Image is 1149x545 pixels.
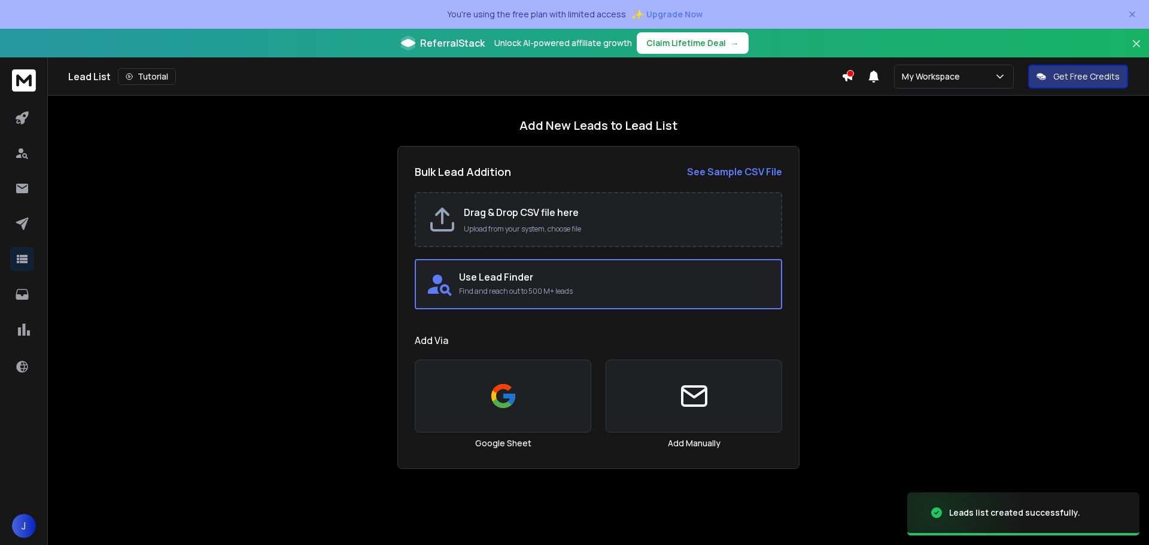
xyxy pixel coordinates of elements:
strong: See Sample CSV File [687,165,782,178]
div: Leads list created successfully. [949,507,1080,519]
h2: Drag & Drop CSV file here [464,205,769,220]
button: Close banner [1129,36,1144,65]
h3: Google Sheet [475,437,531,449]
h1: Add New Leads to Lead List [519,117,677,134]
h1: Add Via [415,333,782,348]
button: Get Free Credits [1028,65,1128,89]
p: Find and reach out to 500 M+ leads [459,287,771,296]
p: My Workspace [902,71,965,83]
p: You're using the free plan with limited access [447,8,626,20]
h2: Bulk Lead Addition [415,163,511,180]
a: See Sample CSV File [687,165,782,179]
button: J [12,514,36,538]
p: Get Free Credits [1053,71,1120,83]
p: Upload from your system, choose file [464,224,769,234]
div: Lead List [68,68,841,85]
h2: Use Lead Finder [459,270,771,284]
span: ✨ [631,6,644,23]
button: ✨Upgrade Now [631,2,703,26]
span: Upgrade Now [646,8,703,20]
button: Tutorial [118,68,176,85]
p: Unlock AI-powered affiliate growth [494,37,632,49]
span: ReferralStack [420,36,485,50]
button: Claim Lifetime Deal→ [637,32,749,54]
h3: Add Manually [668,437,721,449]
span: → [731,37,739,49]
